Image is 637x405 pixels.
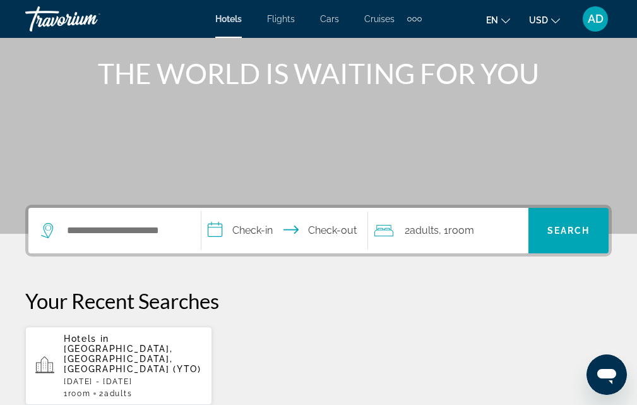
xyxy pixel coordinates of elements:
[64,344,201,374] span: [GEOGRAPHIC_DATA], [GEOGRAPHIC_DATA], [GEOGRAPHIC_DATA] (YTO)
[25,288,612,313] p: Your Recent Searches
[267,14,295,24] a: Flights
[547,226,590,236] span: Search
[28,208,609,253] div: Search widget
[439,222,474,239] span: , 1
[64,389,90,398] span: 1
[588,13,604,25] span: AD
[215,14,242,24] a: Hotels
[579,6,612,32] button: User Menu
[486,11,510,29] button: Change language
[104,389,132,398] span: Adults
[25,3,152,35] a: Travorium
[529,11,560,29] button: Change currency
[68,389,91,398] span: Room
[410,224,439,236] span: Adults
[448,224,474,236] span: Room
[64,377,202,386] p: [DATE] - [DATE]
[486,15,498,25] span: en
[586,354,627,395] iframe: Button to launch messaging window
[64,334,109,344] span: Hotels in
[320,14,339,24] a: Cars
[529,15,548,25] span: USD
[407,9,422,29] button: Extra navigation items
[528,208,609,253] button: Search
[99,389,132,398] span: 2
[364,14,395,24] a: Cruises
[368,208,528,253] button: Travelers: 2 adults, 0 children
[201,208,368,253] button: Check in and out dates
[82,57,556,90] h1: THE WORLD IS WAITING FOR YOU
[405,222,439,239] span: 2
